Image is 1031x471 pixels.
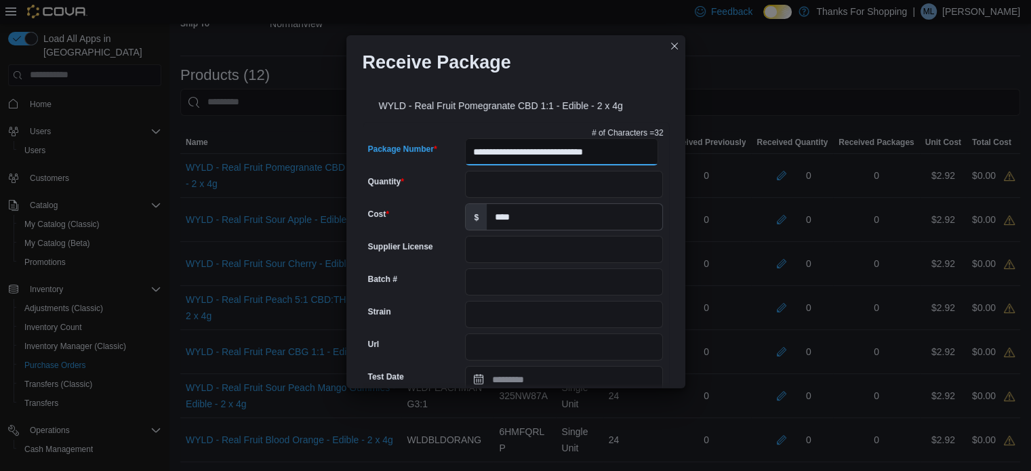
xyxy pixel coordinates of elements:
label: Url [368,339,380,350]
label: Test Date [368,371,404,382]
label: Quantity [368,176,404,187]
label: Cost [368,209,389,220]
label: Supplier License [368,241,433,252]
label: Batch # [368,274,397,285]
div: WYLD - Real Fruit Pomegranate CBD 1:1 - Edible - 2 x 4g [363,84,669,122]
input: Press the down key to open a popover containing a calendar. [465,366,663,393]
label: $ [466,204,487,230]
button: Closes this modal window [666,38,683,54]
label: Package Number [368,144,437,155]
h1: Receive Package [363,52,511,73]
label: Strain [368,306,391,317]
p: # of Characters = 32 [592,127,664,138]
